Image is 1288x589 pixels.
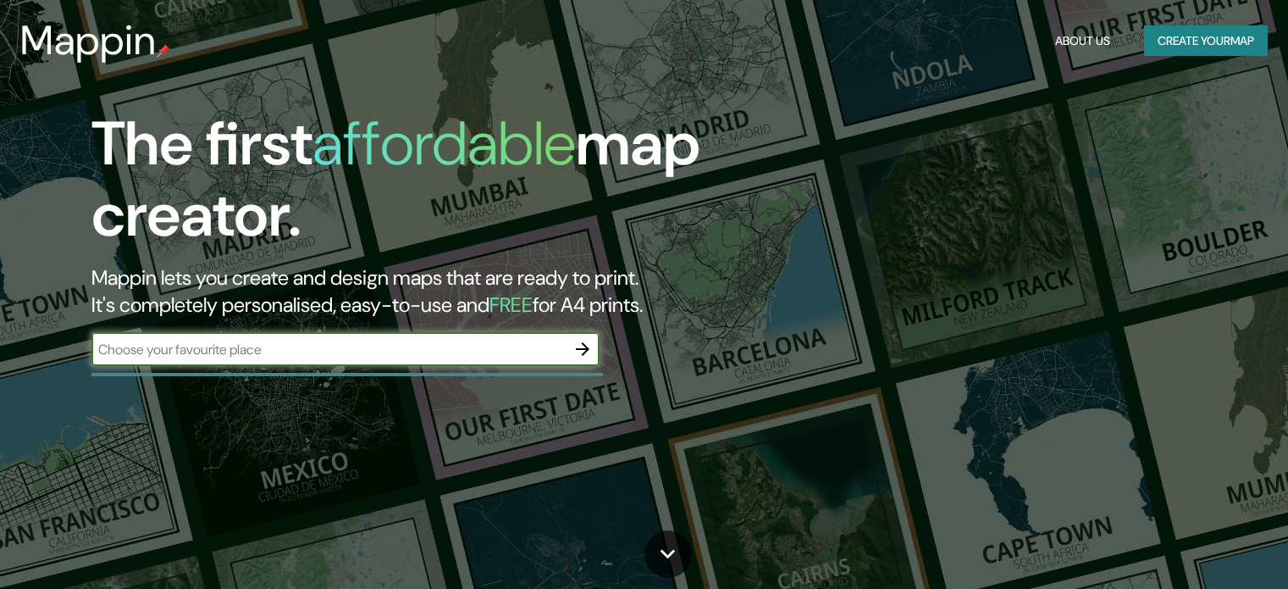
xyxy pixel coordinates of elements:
h2: Mappin lets you create and design maps that are ready to print. It's completely personalised, eas... [91,264,736,319]
h1: affordable [312,104,576,183]
img: mappin-pin [157,44,170,58]
h5: FREE [489,292,533,318]
h3: Mappin [20,17,157,64]
iframe: Help widget launcher [1137,523,1269,570]
h1: The first map creator. [91,108,736,264]
button: Create yourmap [1144,25,1268,57]
input: Choose your favourite place [91,340,566,359]
button: About Us [1048,25,1117,57]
